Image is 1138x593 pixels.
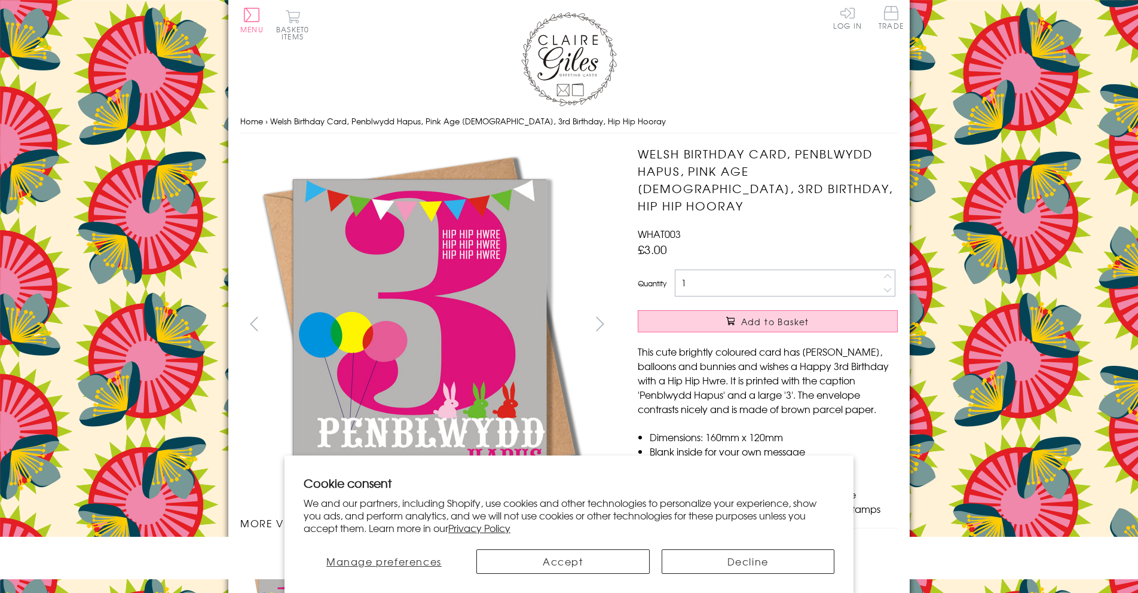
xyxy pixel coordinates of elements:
[448,521,510,535] a: Privacy Policy
[270,115,666,127] span: Welsh Birthday Card, Penblwydd Hapus, Pink Age [DEMOGRAPHIC_DATA], 3rd Birthday, Hip Hip Hooray
[833,6,862,29] a: Log In
[650,430,898,444] li: Dimensions: 160mm x 120mm
[638,241,667,258] span: £3.00
[879,6,904,29] span: Trade
[276,10,309,40] button: Basket0 items
[326,554,442,568] span: Manage preferences
[879,6,904,32] a: Trade
[282,24,309,42] span: 0 items
[240,310,267,337] button: prev
[240,8,264,33] button: Menu
[240,109,898,134] nav: breadcrumbs
[650,444,898,458] li: Blank inside for your own message
[240,145,599,504] img: Welsh Birthday Card, Penblwydd Hapus, Pink Age 3, 3rd Birthday, Hip Hip Hooray
[240,24,264,35] span: Menu
[638,145,898,214] h1: Welsh Birthday Card, Penblwydd Hapus, Pink Age [DEMOGRAPHIC_DATA], 3rd Birthday, Hip Hip Hooray
[304,549,464,574] button: Manage preferences
[587,310,614,337] button: next
[240,115,263,127] a: Home
[638,227,681,241] span: WHAT003
[304,475,834,491] h2: Cookie consent
[521,12,617,106] img: Claire Giles Greetings Cards
[638,310,898,332] button: Add to Basket
[304,497,834,534] p: We and our partners, including Shopify, use cookies and other technologies to personalize your ex...
[741,316,809,328] span: Add to Basket
[662,549,835,574] button: Decline
[638,344,898,416] p: This cute brightly coloured card has [PERSON_NAME], balloons and bunnies and wishes a Happy 3rd B...
[638,278,666,289] label: Quantity
[476,549,650,574] button: Accept
[265,115,268,127] span: ›
[240,516,614,530] h3: More views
